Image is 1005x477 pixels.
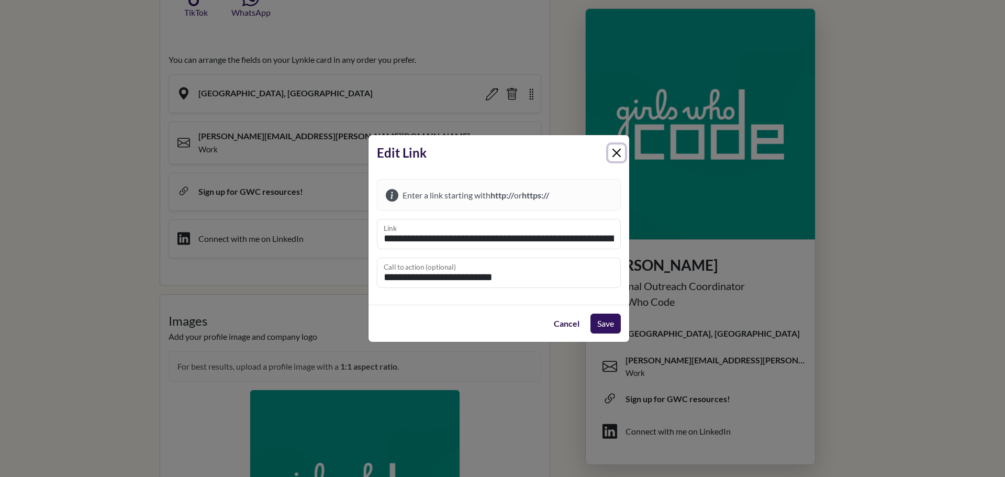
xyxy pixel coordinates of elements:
[547,314,586,334] button: Cancel
[403,190,549,200] span: Enter a link starting with or
[377,145,427,160] strong: Edit Link
[490,190,514,200] strong: http://
[590,314,621,334] button: Save
[608,145,625,161] button: Close
[522,190,549,200] strong: https://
